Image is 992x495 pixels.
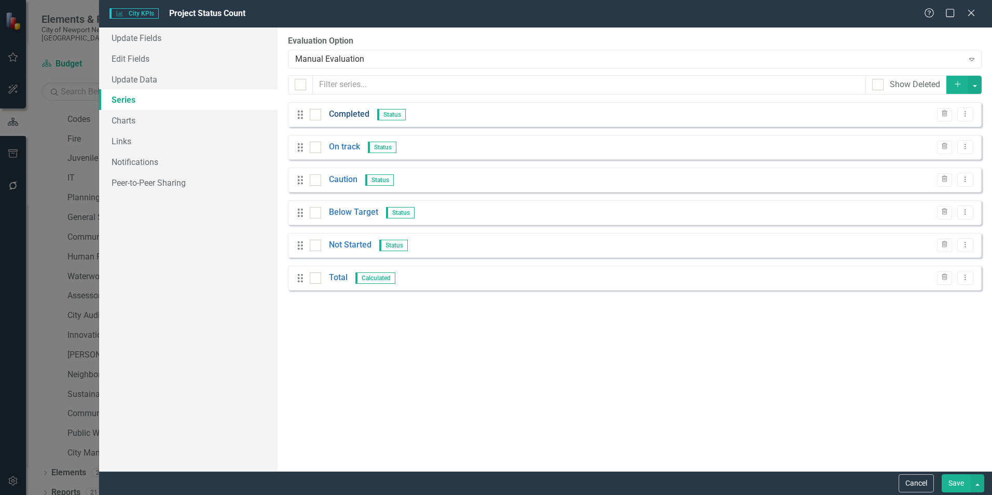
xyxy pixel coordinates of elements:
[890,79,940,91] div: Show Deleted
[99,89,278,110] a: Series
[99,69,278,90] a: Update Data
[329,239,371,251] a: Not Started
[329,174,357,186] a: Caution
[377,109,406,120] span: Status
[295,53,963,65] div: Manual Evaluation
[368,142,396,153] span: Status
[99,131,278,152] a: Links
[288,35,982,47] label: Evaluation Option
[329,272,348,284] a: Total
[99,27,278,48] a: Update Fields
[329,207,378,218] a: Below Target
[329,141,360,153] a: On track
[386,207,415,218] span: Status
[355,272,395,284] span: Calculated
[365,174,394,186] span: Status
[99,48,278,69] a: Edit Fields
[899,474,934,492] button: Cancel
[109,8,158,19] span: City KPIs
[312,75,866,94] input: Filter series...
[329,108,369,120] a: Completed
[99,152,278,172] a: Notifications
[942,474,971,492] button: Save
[99,172,278,193] a: Peer-to-Peer Sharing
[99,110,278,131] a: Charts
[169,8,245,18] span: Project Status Count
[379,240,408,251] span: Status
